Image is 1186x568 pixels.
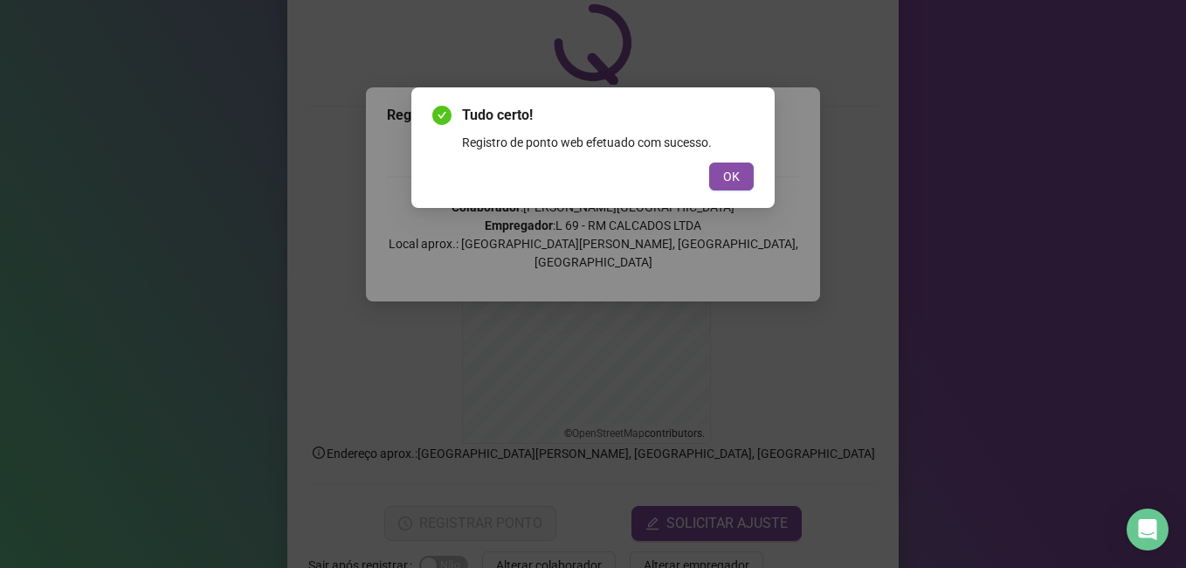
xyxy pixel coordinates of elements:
span: check-circle [432,106,452,125]
span: Tudo certo! [462,105,754,126]
button: OK [709,163,754,190]
div: Open Intercom Messenger [1127,509,1169,551]
span: OK [723,167,740,186]
div: Registro de ponto web efetuado com sucesso. [462,133,754,152]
